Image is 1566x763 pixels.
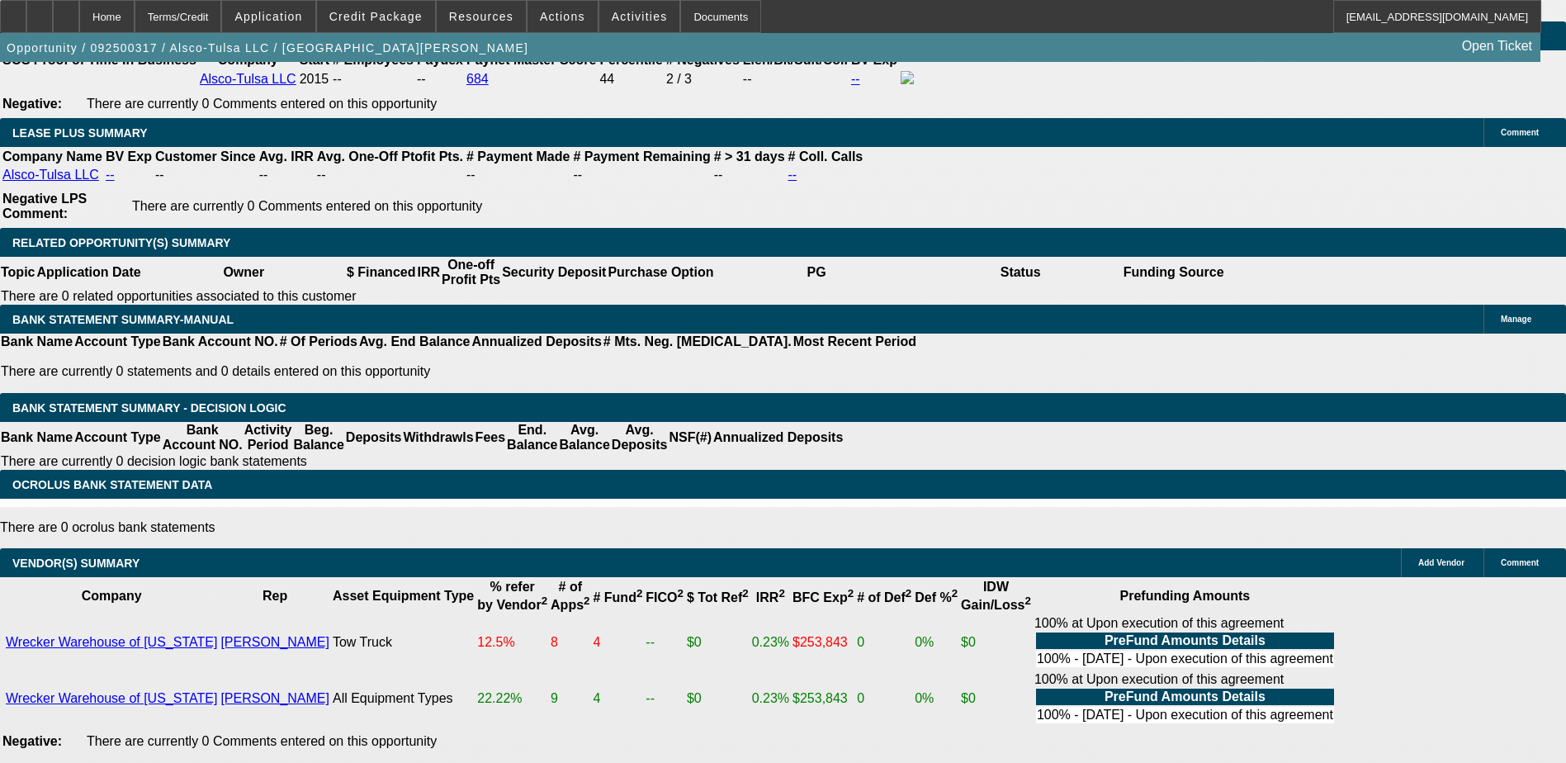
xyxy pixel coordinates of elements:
sup: 2 [906,587,911,599]
b: Prefunding Amounts [1120,589,1251,603]
td: -- [645,615,684,670]
span: Comment [1501,558,1539,567]
a: -- [106,168,115,182]
th: Avg. End Balance [358,334,471,350]
b: Rep [263,589,287,603]
td: $0 [686,671,750,726]
td: 0% [914,615,958,670]
b: # Fund [593,590,642,604]
td: Tow Truck [332,615,475,670]
td: 0.23% [751,671,790,726]
span: BANK STATEMENT SUMMARY-MANUAL [12,313,234,326]
span: Opportunity / 092500317 / Alsco-Tulsa LLC / [GEOGRAPHIC_DATA][PERSON_NAME] [7,41,528,54]
b: Negative: [2,734,62,748]
sup: 2 [636,587,642,599]
b: PreFund Amounts Details [1105,690,1266,704]
th: Account Type [73,422,162,453]
sup: 2 [848,587,854,599]
span: Activities [612,10,668,23]
b: Negative LPS Comment: [2,192,87,220]
span: Manage [1501,315,1531,324]
div: 44 [599,72,662,87]
span: Resources [449,10,513,23]
th: Status [919,257,1123,288]
th: Security Deposit [501,257,607,288]
sup: 2 [952,587,958,599]
b: Asset Equipment Type [333,589,474,603]
th: Annualized Deposits [471,334,602,350]
button: Application [222,1,315,32]
span: LEASE PLUS SUMMARY [12,126,148,140]
span: Comment [1501,128,1539,137]
b: Def % [915,590,958,604]
a: 684 [466,72,489,86]
span: There are currently 0 Comments entered on this opportunity [132,199,482,213]
th: IRR [416,257,441,288]
span: Application [234,10,302,23]
span: There are currently 0 Comments entered on this opportunity [87,734,437,748]
td: 100% - [DATE] - Upon execution of this agreement [1036,651,1334,667]
th: $ Financed [346,257,417,288]
a: [PERSON_NAME] [220,635,329,649]
th: Fees [475,422,506,453]
th: Most Recent Period [792,334,917,350]
td: $253,843 [792,615,854,670]
th: One-off Profit Pts [441,257,501,288]
b: BFC Exp [792,590,854,604]
button: Resources [437,1,526,32]
th: Bank Account NO. [162,422,244,453]
td: 100% - [DATE] - Upon execution of this agreement [1036,707,1334,723]
td: -- [742,70,849,88]
sup: 2 [742,587,748,599]
b: Customer Since [155,149,256,163]
td: -- [258,167,315,183]
b: # Payment Made [466,149,570,163]
th: PG [714,257,918,288]
span: OCROLUS BANK STATEMENT DATA [12,478,212,491]
div: 100% at Upon execution of this agreement [1034,672,1336,725]
a: Wrecker Warehouse of [US_STATE] [6,691,217,705]
sup: 2 [778,587,784,599]
img: facebook-icon.png [901,71,914,84]
sup: 2 [678,587,684,599]
td: 4 [592,671,643,726]
p: There are currently 0 statements and 0 details entered on this opportunity [1,364,916,379]
b: IRR [756,590,785,604]
b: # of Apps [551,580,589,612]
td: $0 [686,615,750,670]
th: Withdrawls [402,422,474,453]
th: Owner [142,257,346,288]
button: Activities [599,1,680,32]
td: 0 [856,671,912,726]
td: $0 [960,615,1032,670]
td: $253,843 [792,671,854,726]
b: Avg. One-Off Ptofit Pts. [317,149,463,163]
td: -- [645,671,684,726]
td: 0% [914,671,958,726]
span: Actions [540,10,585,23]
b: Company [82,589,142,603]
th: Activity Period [244,422,293,453]
th: # Mts. Neg. [MEDICAL_DATA]. [603,334,792,350]
td: All Equipment Types [332,671,475,726]
button: Credit Package [317,1,435,32]
span: There are currently 0 Comments entered on this opportunity [87,97,437,111]
b: # Coll. Calls [788,149,863,163]
td: 9 [550,671,590,726]
td: -- [154,167,257,183]
a: Open Ticket [1455,32,1539,60]
b: Negative: [2,97,62,111]
th: Purchase Option [607,257,714,288]
b: # of Def [857,590,911,604]
td: -- [466,167,570,183]
th: End. Balance [506,422,558,453]
th: Account Type [73,334,162,350]
td: 0.23% [751,615,790,670]
th: Avg. Balance [558,422,610,453]
th: Deposits [345,422,403,453]
button: Actions [528,1,598,32]
span: -- [333,72,342,86]
a: Wrecker Warehouse of [US_STATE] [6,635,217,649]
span: Credit Package [329,10,423,23]
td: 0 [856,615,912,670]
